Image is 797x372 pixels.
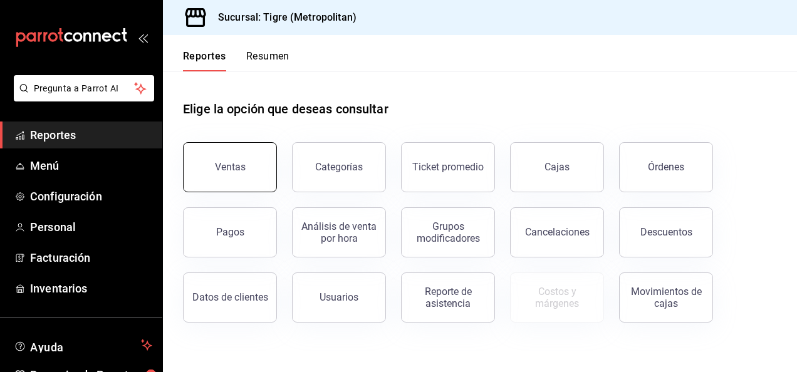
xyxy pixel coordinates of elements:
[30,127,152,143] span: Reportes
[409,286,487,309] div: Reporte de asistencia
[518,286,596,309] div: Costos y márgenes
[640,226,692,238] div: Descuentos
[412,161,484,173] div: Ticket promedio
[510,142,604,192] a: Cajas
[14,75,154,101] button: Pregunta a Parrot AI
[409,220,487,244] div: Grupos modificadores
[183,50,226,71] button: Reportes
[34,82,135,95] span: Pregunta a Parrot AI
[525,226,590,238] div: Cancelaciones
[138,33,148,43] button: open_drawer_menu
[300,220,378,244] div: Análisis de venta por hora
[648,161,684,173] div: Órdenes
[183,142,277,192] button: Ventas
[30,280,152,297] span: Inventarios
[292,142,386,192] button: Categorías
[30,338,136,353] span: Ayuda
[292,272,386,323] button: Usuarios
[30,219,152,235] span: Personal
[544,160,570,175] div: Cajas
[183,207,277,257] button: Pagos
[246,50,289,71] button: Resumen
[208,10,357,25] h3: Sucursal: Tigre (Metropolitan)
[30,249,152,266] span: Facturación
[401,207,495,257] button: Grupos modificadores
[30,157,152,174] span: Menú
[183,100,388,118] h1: Elige la opción que deseas consultar
[510,207,604,257] button: Cancelaciones
[320,291,358,303] div: Usuarios
[292,207,386,257] button: Análisis de venta por hora
[627,286,705,309] div: Movimientos de cajas
[619,207,713,257] button: Descuentos
[401,142,495,192] button: Ticket promedio
[315,161,363,173] div: Categorías
[619,272,713,323] button: Movimientos de cajas
[216,226,244,238] div: Pagos
[9,91,154,104] a: Pregunta a Parrot AI
[510,272,604,323] button: Contrata inventarios para ver este reporte
[30,188,152,205] span: Configuración
[401,272,495,323] button: Reporte de asistencia
[192,291,268,303] div: Datos de clientes
[215,161,246,173] div: Ventas
[183,272,277,323] button: Datos de clientes
[183,50,289,71] div: navigation tabs
[619,142,713,192] button: Órdenes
